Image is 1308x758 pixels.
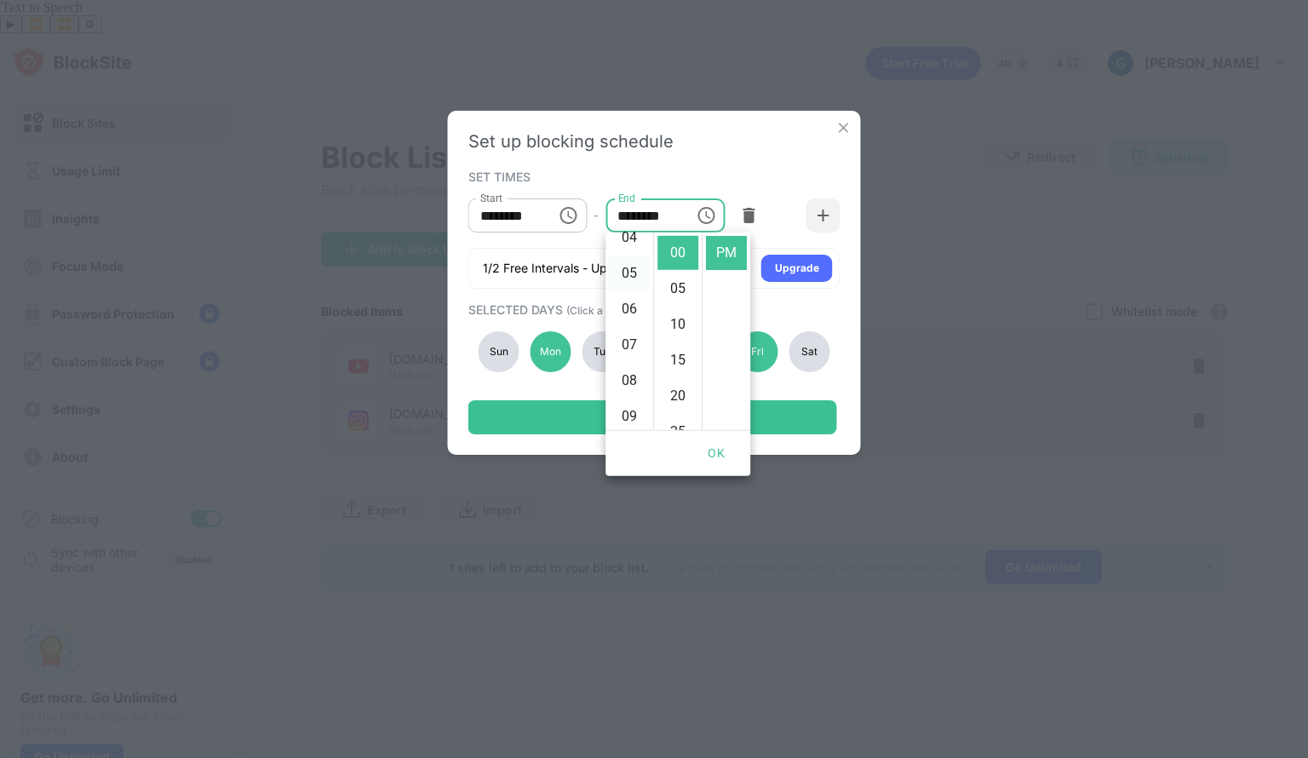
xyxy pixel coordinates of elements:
div: 1/2 Free Intervals - Upgrade for 5 intervals [483,260,720,277]
img: x-button.svg [835,119,852,136]
li: 20 minutes [657,379,698,413]
ul: Select hours [605,233,653,430]
li: 5 hours [609,256,650,290]
li: 4 hours [609,221,650,255]
li: 10 minutes [657,307,698,342]
li: 25 minutes [657,415,698,449]
button: Choose time, selected time is 11:00 PM [689,198,723,233]
div: Sun [479,331,519,372]
li: 0 minutes [657,236,698,270]
div: SELECTED DAYS [468,302,836,317]
li: PM [706,236,747,270]
div: Mon [530,331,571,372]
div: Sat [789,331,829,372]
button: OK [689,438,743,469]
span: (Click a day to deactivate) [566,304,692,317]
li: 6 hours [609,292,650,326]
li: 7 hours [609,328,650,362]
div: SET TIMES [468,169,836,183]
label: Start [480,191,502,205]
div: Tue [582,331,622,372]
button: Choose time, selected time is 7:00 AM [551,198,585,233]
label: End [617,191,635,205]
div: Set up blocking schedule [468,131,840,152]
ul: Select meridiem [702,233,750,430]
li: 15 minutes [657,343,698,377]
div: Fri [737,331,778,372]
li: 5 minutes [657,272,698,306]
li: AM [706,200,747,234]
ul: Select minutes [653,233,702,430]
div: - [594,206,599,225]
li: 8 hours [609,364,650,398]
li: 9 hours [609,399,650,434]
div: Upgrade [775,260,819,277]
